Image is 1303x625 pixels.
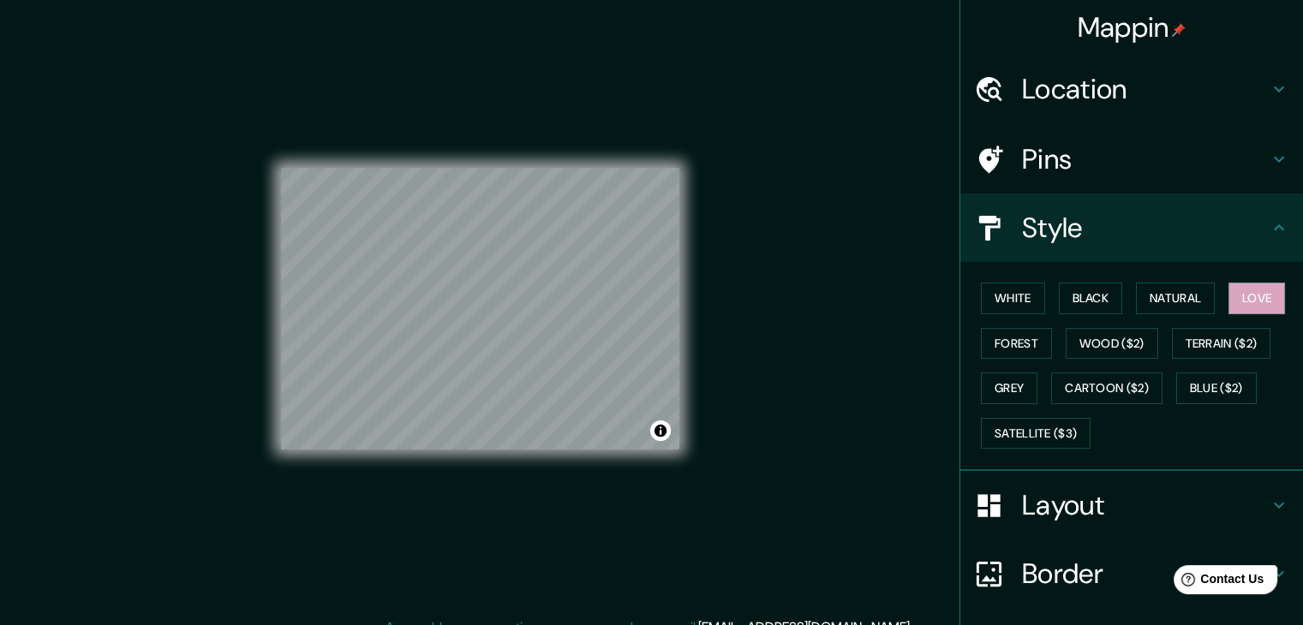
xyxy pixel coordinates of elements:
[650,420,671,441] button: Toggle attribution
[1022,488,1269,522] h4: Layout
[981,328,1052,360] button: Forest
[1172,328,1271,360] button: Terrain ($2)
[960,125,1303,193] div: Pins
[981,372,1037,404] button: Grey
[1051,372,1163,404] button: Cartoon ($2)
[981,418,1091,449] button: Satellite ($3)
[960,55,1303,123] div: Location
[1172,23,1186,37] img: pin-icon.png
[1136,283,1215,314] button: Natural
[1151,558,1284,606] iframe: Help widget launcher
[281,168,679,449] canvas: Map
[1022,142,1269,176] h4: Pins
[960,471,1303,539] div: Layout
[1059,283,1123,314] button: Black
[960,539,1303,608] div: Border
[1176,372,1257,404] button: Blue ($2)
[1022,72,1269,106] h4: Location
[960,193,1303,262] div: Style
[1022,211,1269,245] h4: Style
[1228,283,1285,314] button: Love
[1022,557,1269,591] h4: Border
[1078,10,1186,45] h4: Mappin
[981,283,1045,314] button: White
[1066,328,1158,360] button: Wood ($2)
